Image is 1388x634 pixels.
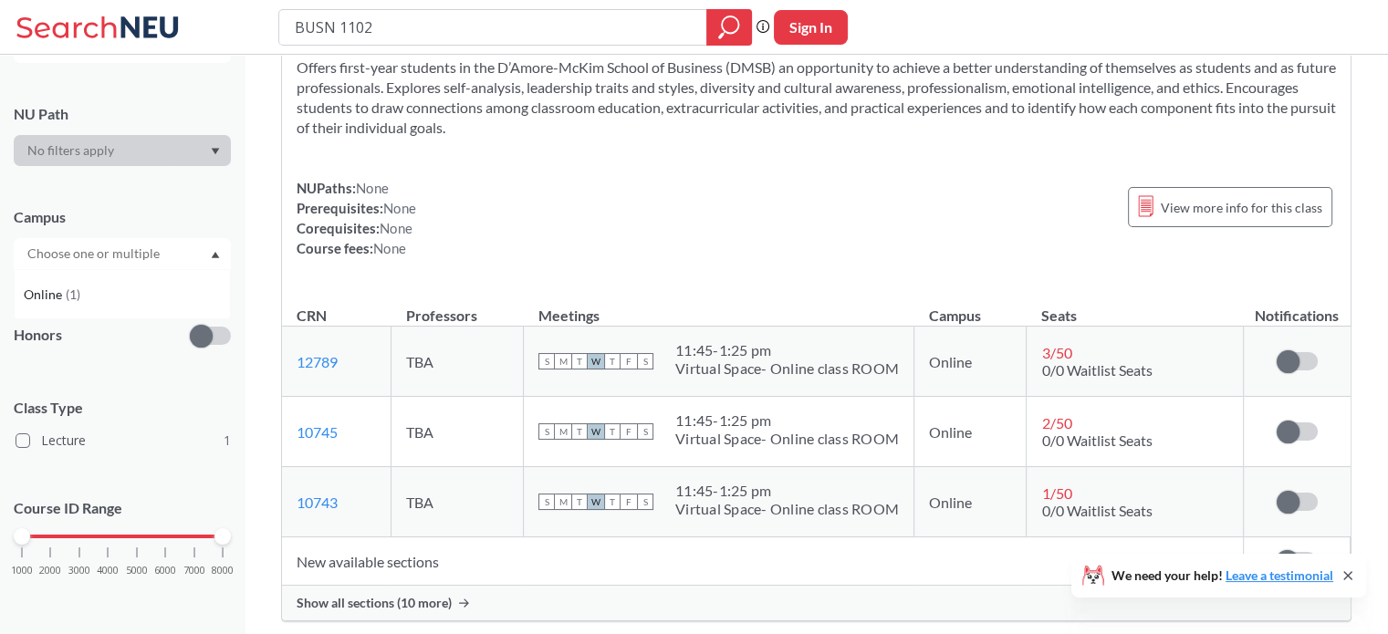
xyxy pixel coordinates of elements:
span: 4000 [97,566,119,576]
th: Meetings [524,287,914,327]
div: 11:45 - 1:25 pm [675,482,899,500]
span: 1 / 50 [1041,484,1071,502]
span: None [356,180,389,196]
span: 6000 [154,566,176,576]
span: Show all sections (10 more) [297,595,452,611]
span: 0/0 Waitlist Seats [1041,431,1152,449]
span: S [637,353,653,369]
span: F [621,494,637,510]
span: T [604,353,621,369]
td: Online [914,397,1027,467]
span: 1 [224,431,231,451]
td: Online [914,467,1027,537]
span: Class Type [14,398,231,418]
th: Campus [914,287,1027,327]
span: W [588,423,604,440]
div: Virtual Space- Online class ROOM [675,430,899,448]
td: TBA [391,467,524,537]
div: Show all sections (10 more) [282,586,1351,620]
span: 2000 [39,566,61,576]
span: None [380,220,412,236]
span: Online [24,285,66,305]
div: magnifying glass [706,9,752,46]
span: F [621,353,637,369]
span: We need your help! [1111,569,1333,582]
span: M [555,353,571,369]
svg: magnifying glass [718,15,740,40]
svg: Dropdown arrow [211,251,220,258]
span: T [571,353,588,369]
span: M [555,423,571,440]
span: F [621,423,637,440]
div: 11:45 - 1:25 pm [675,341,899,359]
div: Campus [14,207,231,227]
span: S [538,353,555,369]
button: Sign In [774,10,848,45]
span: S [637,423,653,440]
td: TBA [391,397,524,467]
td: Online [914,327,1027,397]
span: T [604,494,621,510]
div: Virtual Space- Online class ROOM [675,359,899,378]
span: None [373,240,406,256]
span: 1000 [11,566,33,576]
th: Professors [391,287,524,327]
span: W [588,353,604,369]
span: 2 / 50 [1041,414,1071,431]
div: NU Path [14,104,231,124]
span: None [383,200,416,216]
section: Offers first-year students in the D’Amore-McKim School of Business (DMSB) an opportunity to achie... [297,57,1336,138]
span: 3 / 50 [1041,344,1071,361]
span: T [604,423,621,440]
th: Notifications [1243,287,1350,327]
div: 11:45 - 1:25 pm [675,411,899,430]
label: Lecture [16,429,231,452]
span: 8000 [212,566,234,576]
span: 0/0 Waitlist Seats [1041,502,1152,519]
input: Class, professor, course number, "phrase" [293,12,694,43]
a: 12789 [297,353,338,370]
span: S [538,423,555,440]
a: 10743 [297,494,338,511]
span: T [571,423,588,440]
p: Honors [14,325,62,346]
div: NUPaths: Prerequisites: Corequisites: Course fees: [297,178,416,258]
div: Dropdown arrowOnline(1) [14,238,231,269]
input: Choose one or multiple [18,243,172,265]
span: T [571,494,588,510]
p: Course ID Range [14,498,231,519]
span: 0/0 Waitlist Seats [1041,361,1152,379]
th: Seats [1027,287,1244,327]
div: Virtual Space- Online class ROOM [675,500,899,518]
a: Leave a testimonial [1226,567,1333,583]
span: W [588,494,604,510]
span: View more info for this class [1161,196,1322,219]
td: New available sections [282,537,1243,586]
div: Dropdown arrow [14,135,231,166]
span: 5000 [126,566,148,576]
span: S [538,494,555,510]
a: 10745 [297,423,338,441]
svg: Dropdown arrow [211,148,220,155]
span: 7000 [183,566,205,576]
span: 3000 [68,566,90,576]
span: ( 1 ) [66,286,80,302]
div: CRN [297,306,327,326]
span: M [555,494,571,510]
span: S [637,494,653,510]
td: TBA [391,327,524,397]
